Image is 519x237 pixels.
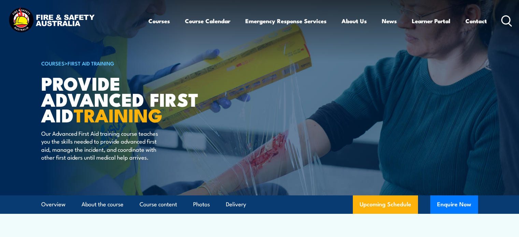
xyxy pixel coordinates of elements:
h6: > [41,59,210,67]
a: Course content [140,195,177,213]
a: Photos [193,195,210,213]
p: Our Advanced First Aid training course teaches you the skills needed to provide advanced first ai... [41,129,166,161]
button: Enquire Now [430,195,478,214]
a: Overview [41,195,66,213]
strong: TRAINING [74,100,162,129]
a: Delivery [226,195,246,213]
a: About Us [342,12,367,30]
a: COURSES [41,59,64,67]
a: Course Calendar [185,12,230,30]
a: About the course [82,195,124,213]
a: News [382,12,397,30]
h1: Provide Advanced First Aid [41,75,210,123]
a: First Aid Training [68,59,114,67]
a: Learner Portal [412,12,450,30]
a: Contact [465,12,487,30]
a: Upcoming Schedule [353,195,418,214]
a: Emergency Response Services [245,12,327,30]
a: Courses [148,12,170,30]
